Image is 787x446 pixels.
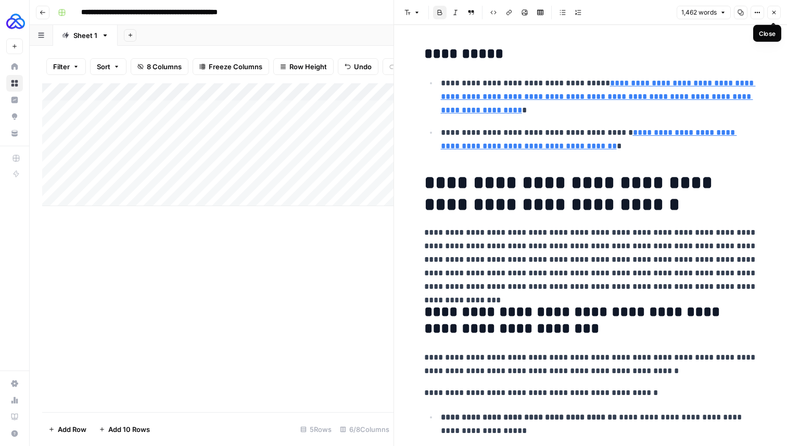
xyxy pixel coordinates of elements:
[58,424,86,435] span: Add Row
[6,125,23,142] a: Your Data
[147,61,182,72] span: 8 Columns
[336,421,393,438] div: 6/8 Columns
[42,421,93,438] button: Add Row
[6,375,23,392] a: Settings
[6,108,23,125] a: Opportunities
[6,75,23,92] a: Browse
[209,61,262,72] span: Freeze Columns
[6,12,25,31] img: AUQ Logo
[273,58,334,75] button: Row Height
[73,30,97,41] div: Sheet 1
[108,424,150,435] span: Add 10 Rows
[90,58,126,75] button: Sort
[193,58,269,75] button: Freeze Columns
[289,61,327,72] span: Row Height
[6,425,23,442] button: Help + Support
[6,58,23,75] a: Home
[677,6,731,19] button: 1,462 words
[6,409,23,425] a: Learning Hub
[131,58,188,75] button: 8 Columns
[46,58,86,75] button: Filter
[338,58,378,75] button: Undo
[6,92,23,108] a: Insights
[681,8,717,17] span: 1,462 words
[53,25,118,46] a: Sheet 1
[93,421,156,438] button: Add 10 Rows
[53,61,70,72] span: Filter
[354,61,372,72] span: Undo
[296,421,336,438] div: 5 Rows
[97,61,110,72] span: Sort
[6,8,23,34] button: Workspace: AUQ
[6,392,23,409] a: Usage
